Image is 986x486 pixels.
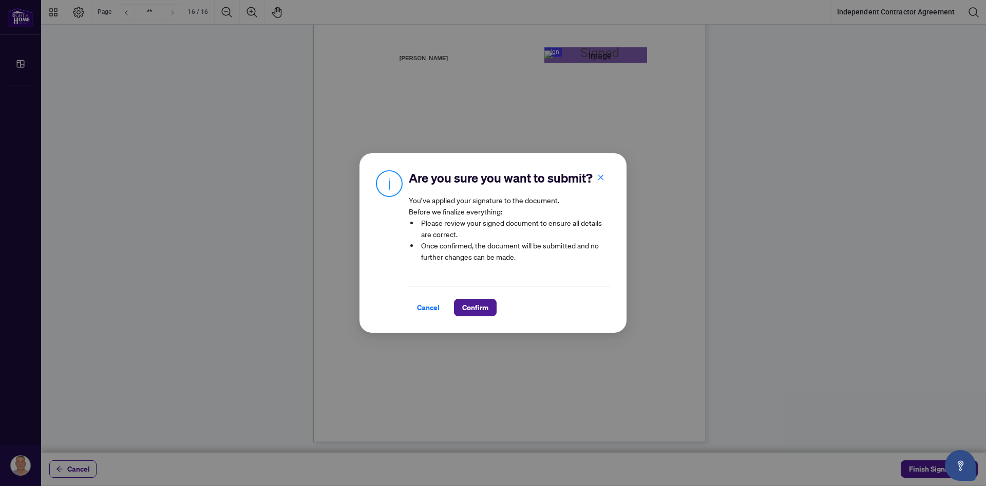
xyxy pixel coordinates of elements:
[945,450,976,481] button: Open asap
[409,194,610,269] article: You’ve applied your signature to the document. Before we finalize everything:
[597,174,604,181] span: close
[376,170,403,197] img: Info Icon
[462,299,488,316] span: Confirm
[409,170,610,186] h2: Are you sure you want to submit?
[409,299,448,316] button: Cancel
[454,299,497,316] button: Confirm
[419,217,610,240] li: Please review your signed document to ensure all details are correct.
[417,299,440,316] span: Cancel
[419,240,610,262] li: Once confirmed, the document will be submitted and no further changes can be made.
